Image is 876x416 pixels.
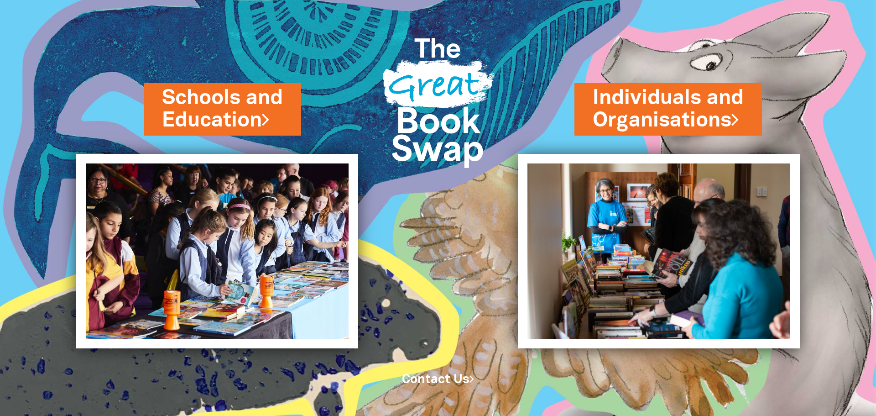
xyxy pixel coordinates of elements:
[372,11,504,187] img: Great Bookswap logo
[76,154,358,348] img: Schools and Education
[402,374,474,385] a: Contact Us
[593,84,744,135] a: Individuals andOrganisations
[162,84,283,135] a: Schools andEducation
[518,154,800,348] img: Individuals and Organisations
